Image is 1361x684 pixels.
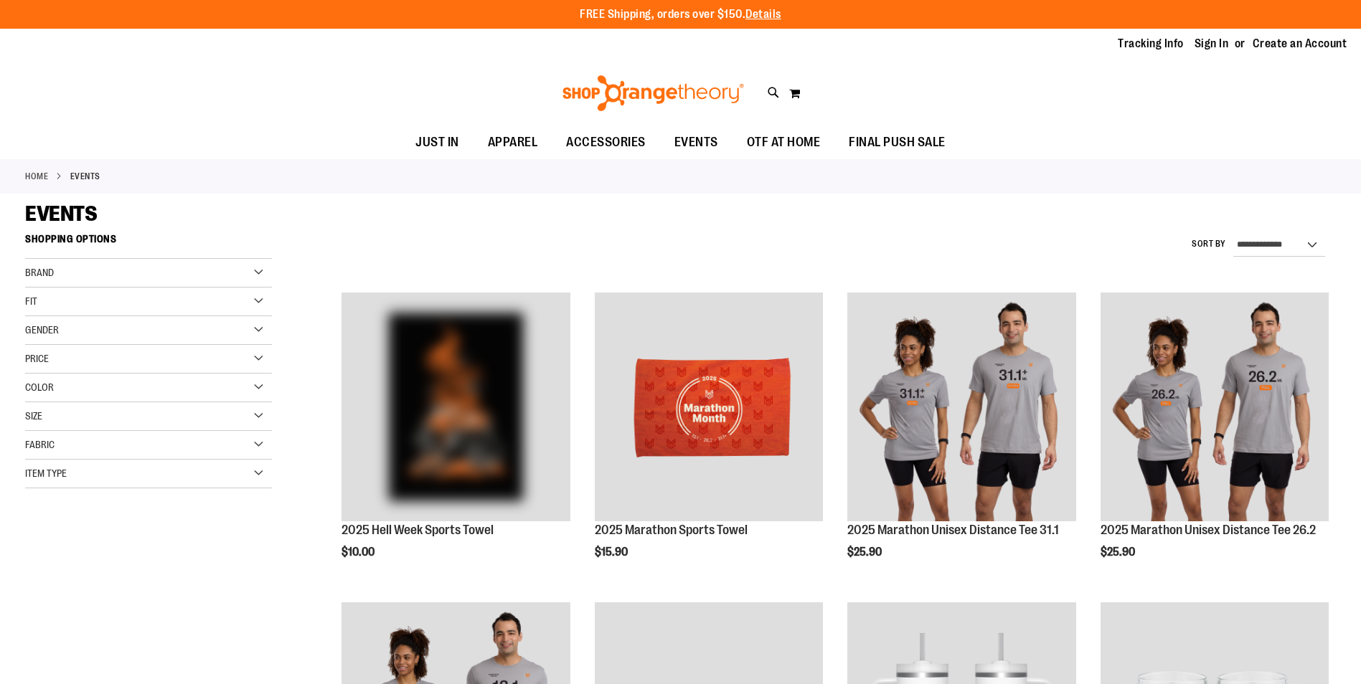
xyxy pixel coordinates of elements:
[745,8,781,21] a: Details
[342,523,494,537] a: 2025 Hell Week Sports Towel
[1192,238,1226,250] label: Sort By
[70,170,100,183] strong: EVENTS
[25,267,54,278] span: Brand
[342,293,570,523] a: OTF 2025 Hell Week Event Retail
[566,126,646,158] span: ACCESSORIES
[1101,546,1137,559] span: $25.90
[595,293,823,521] img: 2025 Marathon Sports Towel
[595,293,823,523] a: 2025 Marathon Sports Towel
[342,293,570,521] img: OTF 2025 Hell Week Event Retail
[674,126,718,158] span: EVENTS
[847,546,884,559] span: $25.90
[401,126,474,159] a: JUST IN
[552,126,660,159] a: ACCESSORIES
[733,126,835,159] a: OTF AT HOME
[415,126,459,158] span: JUST IN
[25,353,49,364] span: Price
[580,6,781,23] p: FREE Shipping, orders over $150.
[474,126,552,159] a: APPAREL
[595,523,748,537] a: 2025 Marathon Sports Towel
[25,227,272,259] strong: Shopping Options
[488,126,538,158] span: APPAREL
[847,293,1075,521] img: 2025 Marathon Unisex Distance Tee 31.1
[834,126,960,159] a: FINAL PUSH SALE
[560,75,746,111] img: Shop Orangetheory
[595,546,630,559] span: $15.90
[840,285,1083,595] div: product
[1101,293,1329,521] img: 2025 Marathon Unisex Distance Tee 26.2
[25,295,37,307] span: Fit
[1253,36,1347,52] a: Create an Account
[847,293,1075,523] a: 2025 Marathon Unisex Distance Tee 31.1
[747,126,821,158] span: OTF AT HOME
[25,439,55,450] span: Fabric
[1093,285,1336,595] div: product
[25,201,97,226] span: EVENTS
[25,381,54,393] span: Color
[25,467,67,479] span: Item Type
[849,126,946,158] span: FINAL PUSH SALE
[342,546,377,559] span: $10.00
[25,324,59,336] span: Gender
[847,523,1059,537] a: 2025 Marathon Unisex Distance Tee 31.1
[1195,36,1229,52] a: Sign In
[1101,293,1329,523] a: 2025 Marathon Unisex Distance Tee 26.2
[1101,523,1316,537] a: 2025 Marathon Unisex Distance Tee 26.2
[25,170,48,183] a: Home
[660,126,733,158] a: EVENTS
[588,285,830,595] div: product
[25,410,42,422] span: Size
[334,285,577,595] div: product
[1118,36,1184,52] a: Tracking Info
